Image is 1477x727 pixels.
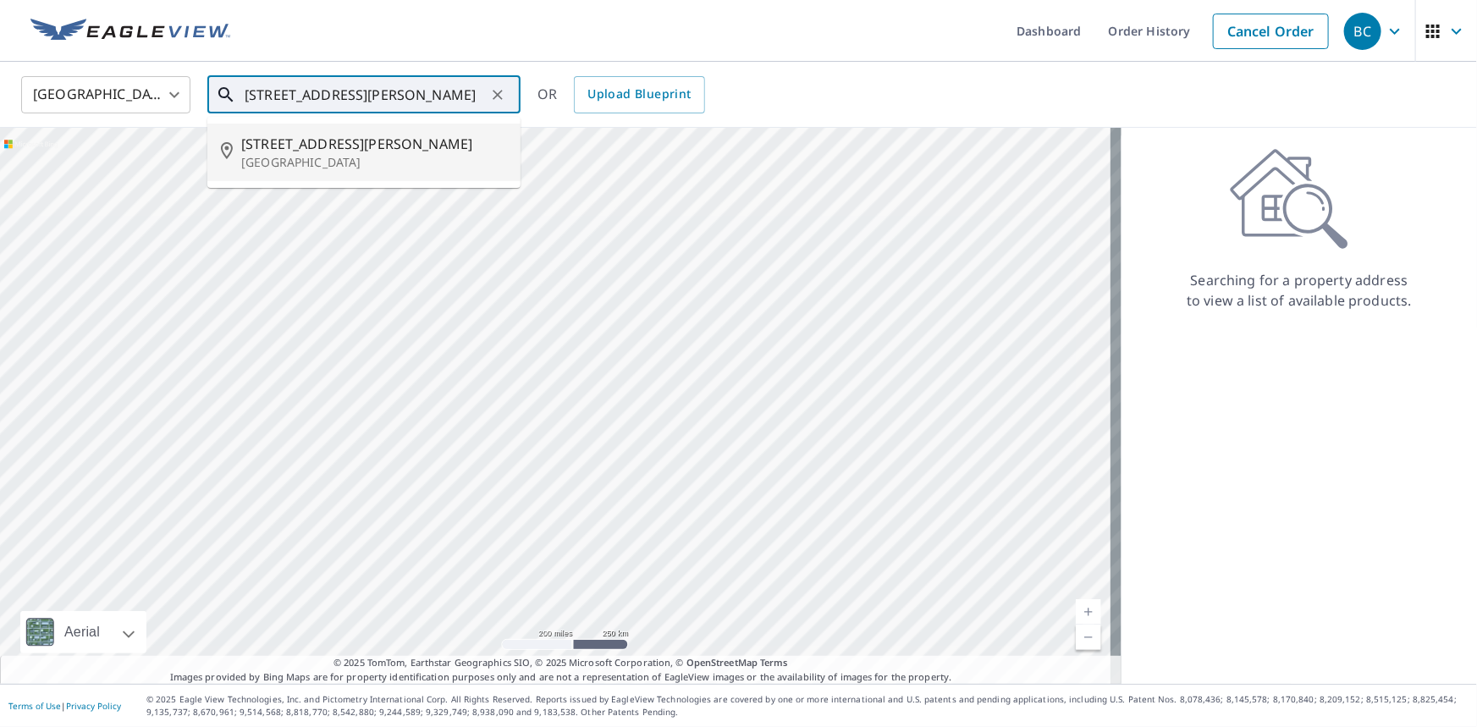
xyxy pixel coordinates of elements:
[1213,14,1329,49] a: Cancel Order
[1076,625,1101,650] a: Current Level 5, Zoom Out
[30,19,230,44] img: EV Logo
[241,154,507,171] p: [GEOGRAPHIC_DATA]
[537,76,705,113] div: OR
[1076,599,1101,625] a: Current Level 5, Zoom In
[59,611,105,653] div: Aerial
[1344,13,1381,50] div: BC
[21,71,190,118] div: [GEOGRAPHIC_DATA]
[760,656,788,669] a: Terms
[333,656,788,670] span: © 2025 TomTom, Earthstar Geographics SIO, © 2025 Microsoft Corporation, ©
[587,84,691,105] span: Upload Blueprint
[20,611,146,653] div: Aerial
[486,83,510,107] button: Clear
[245,71,486,118] input: Search by address or latitude-longitude
[146,693,1469,719] p: © 2025 Eagle View Technologies, Inc. and Pictometry International Corp. All Rights Reserved. Repo...
[686,656,758,669] a: OpenStreetMap
[241,134,507,154] span: [STREET_ADDRESS][PERSON_NAME]
[1186,270,1413,311] p: Searching for a property address to view a list of available products.
[8,700,61,712] a: Terms of Use
[66,700,121,712] a: Privacy Policy
[574,76,704,113] a: Upload Blueprint
[8,701,121,711] p: |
